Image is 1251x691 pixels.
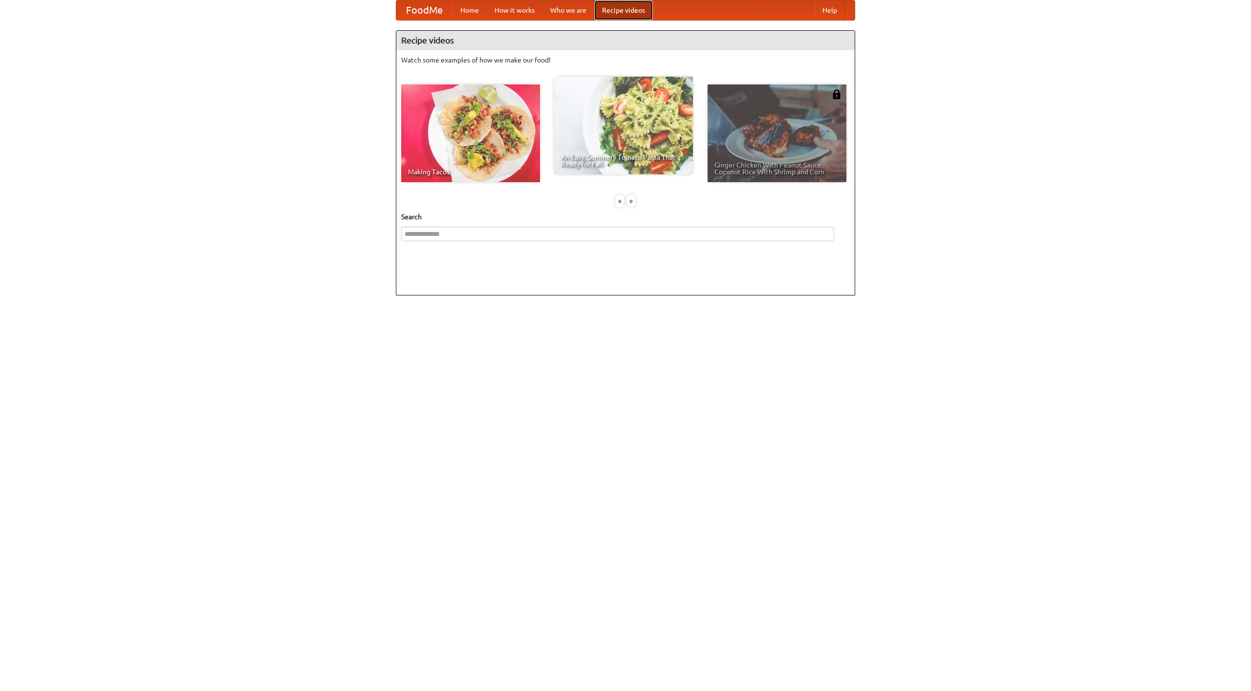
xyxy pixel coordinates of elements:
div: » [627,195,636,207]
a: Making Tacos [401,84,540,182]
a: An Easy, Summery Tomato Pasta That's Ready for Fall [554,77,693,174]
span: An Easy, Summery Tomato Pasta That's Ready for Fall [561,154,686,168]
h5: Search [401,212,850,222]
a: Recipe videos [594,0,653,20]
a: Help [815,0,845,20]
a: How it works [487,0,542,20]
p: Watch some examples of how we make our food! [401,55,850,65]
a: FoodMe [396,0,453,20]
span: Making Tacos [408,168,533,175]
h4: Recipe videos [396,31,855,50]
img: 483408.png [832,89,841,99]
a: Who we are [542,0,594,20]
div: « [615,195,624,207]
a: Home [453,0,487,20]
